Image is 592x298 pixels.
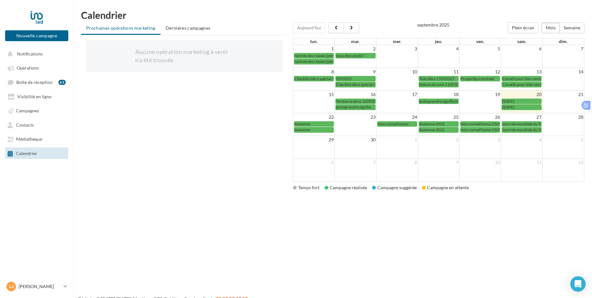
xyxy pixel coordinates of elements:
th: dim. [543,38,584,45]
a: Automne 2025 [419,127,459,132]
a: entreprendre signifie (insta) [419,99,459,104]
span: Astuce du mois 11092025 [419,82,463,87]
td: 27 [501,113,543,121]
span: Tendance déco 16092025 [336,99,380,104]
div: Aucune opération marketing à venir n'a été trouvée [135,48,234,64]
a: mon conseil immo 2509 [460,127,500,132]
span: mon conseil immo 2509 [461,122,501,126]
span: Médiathèque [16,137,42,142]
span: [DATE] [502,99,514,104]
a: 9092025 [335,76,375,81]
span: Automne [295,127,310,132]
a: Calendrier [4,147,70,159]
td: 9 [418,159,459,167]
a: Journée mondiale du Tourisme [502,127,542,132]
span: Calendrier [16,151,37,156]
a: Astuce du mois 11092025 [419,82,459,87]
td: 6 [501,45,543,53]
a: mon conseil immo 2509 [460,121,500,127]
td: 26 [459,113,501,121]
span: rentrée des classes (père) [295,59,336,64]
td: 3 [459,136,501,144]
td: 11 [501,159,543,167]
a: [DATE] [502,99,542,104]
button: Semaine [559,22,584,33]
a: Tuto déco 11092025 [419,76,459,81]
span: Dernières campagnes [166,25,211,31]
th: jeu. [418,38,459,45]
span: Tuto déco 11092025 [419,76,454,81]
td: 8 [376,159,418,167]
button: Nouvelle campagne [5,30,68,41]
a: Propertips (rentrée) [460,76,500,81]
span: Notifications [17,51,43,56]
td: 8 [293,68,335,76]
div: Campagne suggérée [372,184,417,191]
span: Journée mondiale du Tourisme [502,122,554,126]
button: Notifications [4,48,67,59]
td: 17 [376,91,418,99]
a: Tendance déco 16092025 [335,99,375,104]
a: Opérations [4,62,70,73]
span: Campagnes [16,108,39,114]
a: LJ [PERSON_NAME] [5,280,68,293]
td: 2 [418,136,459,144]
button: Aujourd'hui [293,22,325,33]
span: Conseil pour bien vendre (3) 13/09 [502,76,560,81]
span: Automne 2025 [419,122,445,126]
td: 13 [501,68,543,76]
td: 21 [543,91,584,99]
td: 4 [418,45,459,53]
a: Mon conseil immo [377,121,417,127]
td: 23 [335,113,376,121]
a: Journée mondiale du Tourisme [502,121,542,127]
div: Campagne en attente [422,184,469,191]
a: Conseil pour bien vendre (3) 13/09 [502,76,542,81]
td: 15 [293,91,335,99]
td: 3 [376,45,418,53]
div: Open Intercom Messenger [570,276,586,292]
a: Visibilité en ligne [4,91,70,102]
a: [DATE] [502,104,542,110]
h2: septembre 2025 [417,22,449,27]
a: Campagnes [4,105,70,116]
td: 9 [335,68,376,76]
button: Mois [542,22,560,33]
td: 2 [335,45,376,53]
td: 5 [459,45,501,53]
th: sam. [501,38,542,45]
span: Prochaines opérations marketing [86,25,155,31]
th: mar. [335,38,376,45]
td: 5 [543,136,584,144]
th: lun. [293,38,335,45]
td: 16 [335,91,376,99]
span: Boîte de réception [16,79,53,85]
td: 1 [293,45,335,53]
td: 28 [543,113,584,121]
td: 25 [418,113,459,121]
td: 1 [376,136,418,144]
span: Opérations [17,65,39,71]
td: 11 [418,68,459,76]
span: Contacts [16,122,34,128]
a: Boîte de réception65 [4,76,70,88]
span: Automne 2025 [419,127,445,132]
span: Checklist déco spécial rentrée 09092025 [336,82,404,87]
span: entreprendre signifie (insta) [419,99,466,104]
td: 20 [501,91,543,99]
a: Conseils pour bien vendre 1309 [502,82,542,87]
a: Automne [294,121,334,127]
td: 30 [335,136,376,144]
span: Checklist déco spécial rentrée [295,76,344,81]
td: 22 [293,113,335,121]
a: Checklist déco spécial rentrée 09092025 [335,82,375,87]
p: [PERSON_NAME] [19,283,61,290]
td: 7 [543,45,584,53]
div: Temps fort [293,184,319,191]
a: rentrée des classes (père) [294,53,334,58]
th: mer. [376,38,418,45]
td: 19 [459,91,501,99]
span: Conseils pour bien vendre 1309 [502,82,555,87]
a: entreprendre signifie [335,104,375,110]
td: 4 [501,136,543,144]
